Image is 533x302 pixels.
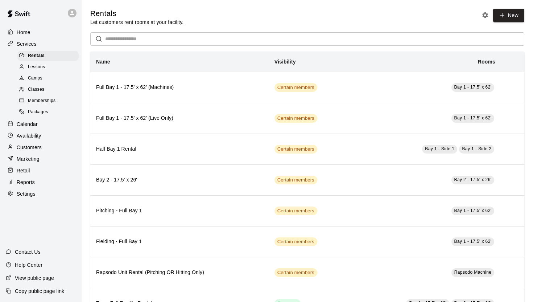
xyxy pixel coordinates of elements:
span: Camps [28,75,42,82]
div: This service is visible to only customers with certain memberships. Check the service pricing for... [274,83,317,92]
span: Certain members [274,177,317,184]
a: Availability [6,130,76,141]
b: Rooms [478,59,495,65]
p: Reports [17,179,35,186]
span: Bay 1 - Side 1 [425,146,454,151]
p: Calendar [17,121,38,128]
div: This service is visible to only customers with certain memberships. Check the service pricing for... [274,237,317,246]
div: This service is visible to only customers with certain memberships. Check the service pricing for... [274,114,317,123]
a: Reports [6,177,76,188]
span: Certain members [274,84,317,91]
div: This service is visible to only customers with certain memberships. Check the service pricing for... [274,176,317,184]
b: Visibility [274,59,296,65]
span: Rentals [28,52,45,60]
span: Rapsodo Machine [454,270,492,275]
h6: Pitching - Full Bay 1 [96,207,263,215]
a: Services [6,38,76,49]
b: Name [96,59,110,65]
p: Home [17,29,30,36]
a: Home [6,27,76,38]
div: This service is visible to only customers with certain memberships. Check the service pricing for... [274,145,317,154]
a: Settings [6,188,76,199]
span: Bay 1 - 17.5' x 62' [454,239,492,244]
div: Rentals [17,51,79,61]
p: Customers [17,144,42,151]
span: Certain members [274,146,317,153]
h6: Full Bay 1 - 17.5' x 62' (Machines) [96,83,263,91]
p: Services [17,40,37,48]
a: Retail [6,165,76,176]
p: Help Center [15,261,42,269]
a: New [493,9,524,22]
p: Let customers rent rooms at your facility. [90,19,183,26]
a: Memberships [17,95,82,107]
h6: Half Bay 1 Rental [96,145,263,153]
span: Packages [28,109,48,116]
p: Marketing [17,155,40,163]
span: Bay 2 - 17.5' x 26' [454,177,492,182]
p: Copy public page link [15,287,64,295]
h6: Fielding - Full Bay 1 [96,238,263,246]
div: Classes [17,85,79,95]
span: Certain members [274,238,317,245]
p: Availability [17,132,41,139]
a: Camps [17,73,82,84]
span: Memberships [28,97,55,105]
span: Classes [28,86,44,93]
div: Packages [17,107,79,117]
span: Bay 1 - 17.5' x 62' [454,115,492,121]
span: Bay 1 - 17.5' x 62' [454,208,492,213]
p: View public page [15,274,54,282]
p: Contact Us [15,248,41,256]
a: Packages [17,107,82,118]
span: Lessons [28,64,45,71]
a: Rentals [17,50,82,61]
div: Camps [17,73,79,83]
span: Certain members [274,115,317,122]
span: Bay 1 - Side 2 [462,146,491,151]
a: Marketing [6,154,76,164]
span: Certain members [274,208,317,215]
div: This service is visible to only customers with certain memberships. Check the service pricing for... [274,268,317,277]
p: Settings [17,190,36,197]
span: Certain members [274,269,317,276]
button: Rental settings [480,10,491,21]
div: This service is visible to only customers with certain memberships. Check the service pricing for... [274,207,317,215]
p: Retail [17,167,30,174]
h6: Bay 2 - 17.5' x 26' [96,176,263,184]
h6: Rapsodo Unit Rental (Pitching OR Hitting Only) [96,269,263,277]
span: Bay 1 - 17.5' x 62' [454,85,492,90]
a: Calendar [6,119,76,130]
a: Classes [17,84,82,95]
a: Lessons [17,61,82,73]
div: Lessons [17,62,79,72]
h5: Rentals [90,9,183,19]
h6: Full Bay 1 - 17.5' x 62' (Live Only) [96,114,263,122]
a: Customers [6,142,76,153]
div: Memberships [17,96,79,106]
